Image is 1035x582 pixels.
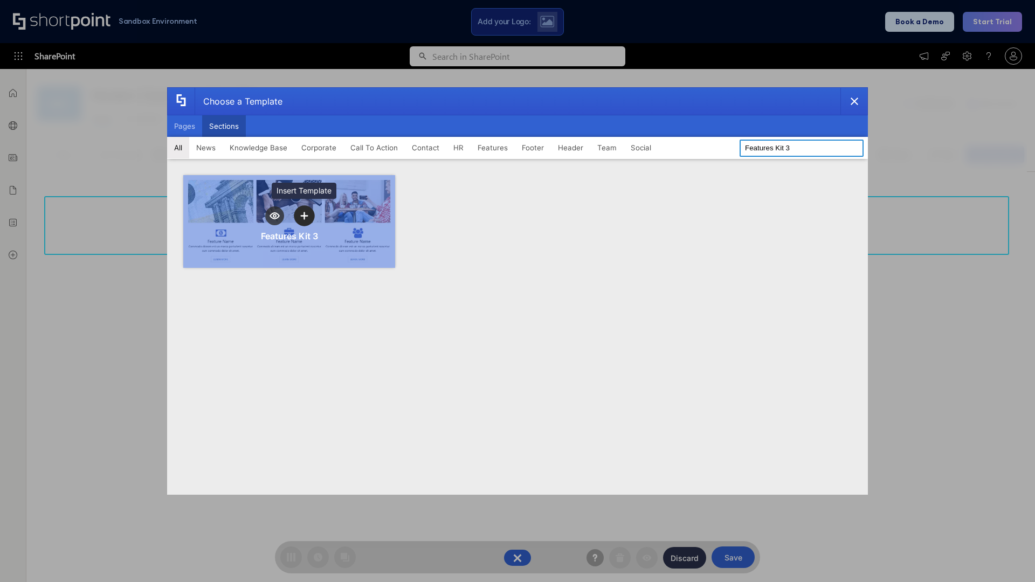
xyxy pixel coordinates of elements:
button: Call To Action [343,137,405,158]
iframe: Chat Widget [981,530,1035,582]
div: Choose a Template [195,88,282,115]
button: Features [471,137,515,158]
button: HR [446,137,471,158]
button: Pages [167,115,202,137]
button: Social [624,137,658,158]
button: All [167,137,189,158]
button: Contact [405,137,446,158]
input: Search [740,140,864,157]
button: Header [551,137,590,158]
button: News [189,137,223,158]
button: Footer [515,137,551,158]
button: Corporate [294,137,343,158]
button: Team [590,137,624,158]
div: template selector [167,87,868,495]
button: Sections [202,115,246,137]
button: Knowledge Base [223,137,294,158]
div: Features Kit 3 [261,231,318,241]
